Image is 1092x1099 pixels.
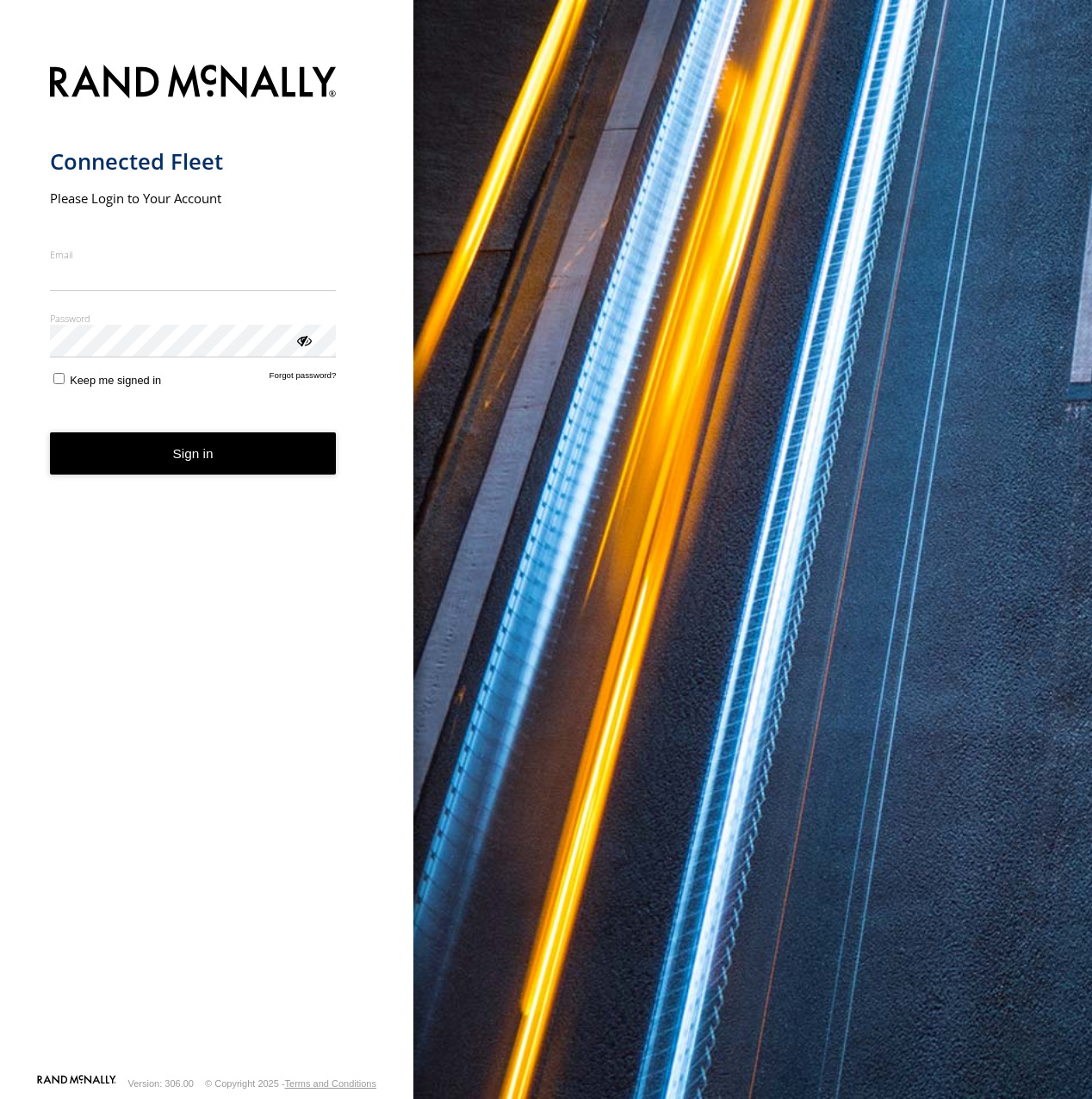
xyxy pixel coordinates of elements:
[50,54,364,1073] form: main
[205,1078,376,1089] div: © Copyright 2025 -
[285,1078,376,1089] a: Terms and Conditions
[270,370,337,387] a: Forgot password?
[50,61,337,105] img: Rand McNally
[53,373,65,384] input: Keep me signed in
[50,248,337,261] label: Email
[50,432,337,475] button: Sign in
[50,312,337,325] label: Password
[37,1075,116,1092] a: Visit our Website
[70,374,161,387] span: Keep me signed in
[128,1078,194,1089] div: Version: 306.00
[50,189,337,207] h2: Please Login to Your Account
[50,147,337,176] h1: Connected Fleet
[295,331,312,348] div: ViewPassword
